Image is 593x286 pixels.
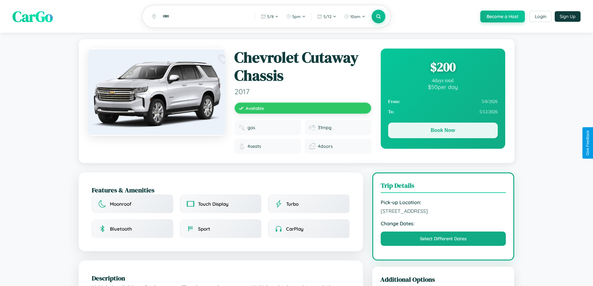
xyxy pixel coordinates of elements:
div: Give Feedback [586,130,590,156]
button: 5/12 [314,12,340,21]
strong: Change Dates: [381,220,506,227]
div: $ 200 [388,59,498,75]
span: [STREET_ADDRESS] [381,208,506,214]
h2: Features & Amenities [92,185,350,195]
strong: To: [388,109,394,115]
span: CarPlay [286,226,304,232]
span: Sport [198,226,210,232]
button: 5/8 [258,12,282,21]
span: 5 / 8 [267,14,274,19]
h2: Description [92,274,350,283]
div: 5 / 12 / 2026 [388,107,498,117]
span: Touch Display [198,201,228,207]
span: Moonroof [110,201,131,207]
div: $ 50 per day [388,83,498,90]
span: CarGo [12,6,53,27]
div: 4 days total [388,78,498,83]
span: 4 seats [247,143,261,149]
button: Login [529,11,552,22]
button: Book Now [388,123,498,138]
button: Sign Up [555,11,581,22]
span: Bluetooth [110,226,132,232]
img: Chevrolet Cutaway Chassis 2017 [88,49,225,136]
span: 4 doors [318,143,333,149]
strong: From: [388,99,400,104]
img: Fuel type [239,124,245,131]
h3: Additional Options [380,275,506,284]
span: gas [247,125,255,130]
div: 5 / 8 / 2026 [388,96,498,107]
span: 2017 [234,87,371,96]
img: Seats [239,143,245,149]
button: Select Different Dates [381,232,506,246]
span: 31 mpg [318,125,332,130]
span: Available [246,105,264,111]
span: Turbo [286,201,299,207]
button: 10am [341,12,369,21]
span: 5pm [292,14,301,19]
h3: Trip Details [381,181,506,193]
img: Fuel efficiency [309,124,315,131]
strong: Pick-up Location: [381,199,506,205]
span: 10am [350,14,360,19]
span: 5 / 12 [323,14,332,19]
img: Doors [309,143,315,149]
button: Become a Host [480,11,525,22]
h1: Chevrolet Cutaway Chassis [234,49,371,84]
button: 5pm [283,12,309,21]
